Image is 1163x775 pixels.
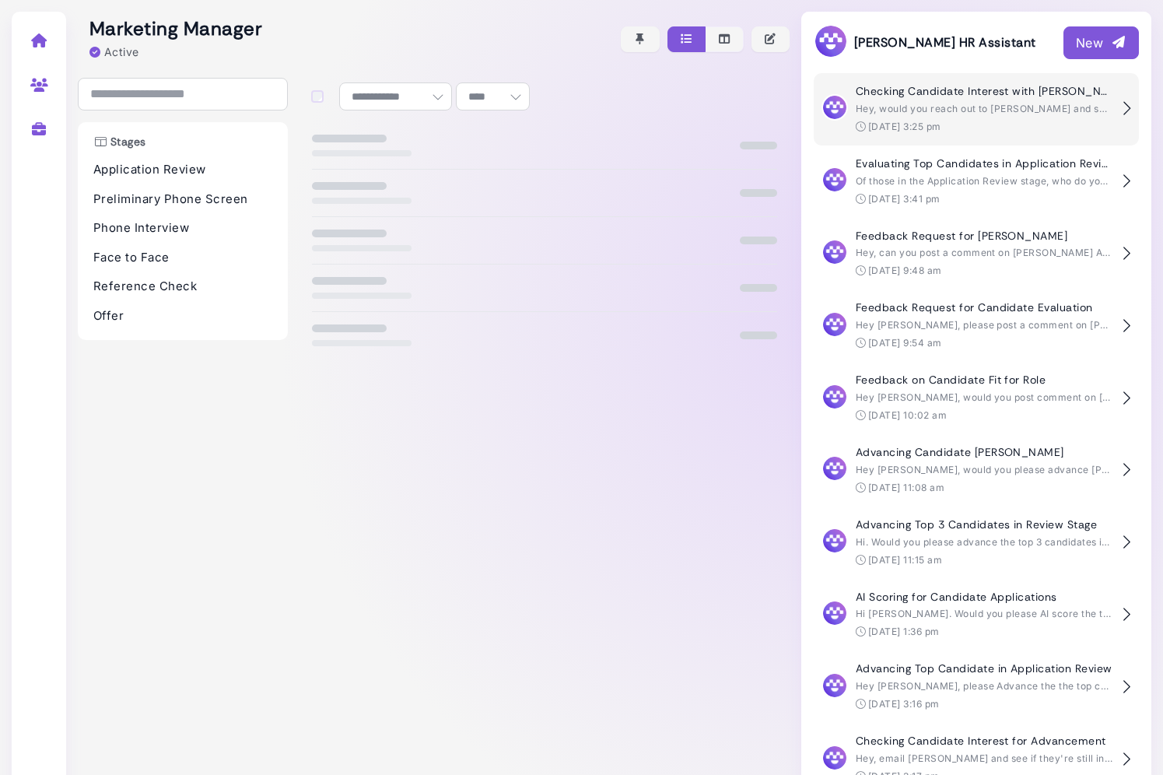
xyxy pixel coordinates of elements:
[814,146,1139,218] button: Evaluating Top Candidates in Application Review Of those in the Application Review stage, who do ...
[814,73,1139,146] button: Checking Candidate Interest with [PERSON_NAME] Hey, would you reach out to [PERSON_NAME] and see ...
[814,218,1139,290] button: Feedback Request for [PERSON_NAME] Hey, can you post a comment on [PERSON_NAME] Applicant sharing...
[856,301,1112,314] h4: Feedback Request for Candidate Evaluation
[814,579,1139,651] button: AI Scoring for Candidate Applications Hi [PERSON_NAME]. Would you please AI score the two candida...
[856,591,1112,604] h4: AI Scoring for Candidate Applications
[868,626,940,637] time: [DATE] 1:36 pm
[93,307,272,325] p: Offer
[814,651,1139,723] button: Advancing Top Candidate in Application Review Hey [PERSON_NAME], please Advance the the top candi...
[814,507,1139,579] button: Advancing Top 3 Candidates in Review Stage Hi. Would you please advance the top 3 candidates in t...
[868,698,940,710] time: [DATE] 3:16 pm
[814,289,1139,362] button: Feedback Request for Candidate Evaluation Hey [PERSON_NAME], please post a comment on [PERSON_NAM...
[856,446,1112,459] h4: Advancing Candidate [PERSON_NAME]
[89,44,139,60] div: Active
[868,121,941,132] time: [DATE] 3:25 pm
[856,735,1112,748] h4: Checking Candidate Interest for Advancement
[93,278,272,296] p: Reference Check
[93,191,272,209] p: Preliminary Phone Screen
[868,482,944,493] time: [DATE] 11:08 am
[856,157,1112,170] h4: Evaluating Top Candidates in Application Review
[93,219,272,237] p: Phone Interview
[814,24,1035,61] h3: [PERSON_NAME] HR Assistant
[856,373,1112,387] h4: Feedback on Candidate Fit for Role
[93,249,272,267] p: Face to Face
[868,193,941,205] time: [DATE] 3:41 pm
[93,161,272,179] p: Application Review
[868,265,942,276] time: [DATE] 9:48 am
[868,409,947,421] time: [DATE] 10:02 am
[868,337,942,349] time: [DATE] 9:54 am
[1063,26,1139,59] button: New
[814,362,1139,434] button: Feedback on Candidate Fit for Role Hey [PERSON_NAME], would you post comment on [PERSON_NAME] sha...
[89,18,262,40] h2: Marketing Manager
[86,135,154,149] h3: Stages
[856,662,1112,675] h4: Advancing Top Candidate in Application Review
[856,230,1112,243] h4: Feedback Request for [PERSON_NAME]
[814,434,1139,507] button: Advancing Candidate [PERSON_NAME] Hey [PERSON_NAME], would you please advance [PERSON_NAME]? [DAT...
[1076,33,1126,52] div: New
[856,518,1112,531] h4: Advancing Top 3 Candidates in Review Stage
[856,85,1112,98] h4: Checking Candidate Interest with [PERSON_NAME]
[868,554,942,566] time: [DATE] 11:15 am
